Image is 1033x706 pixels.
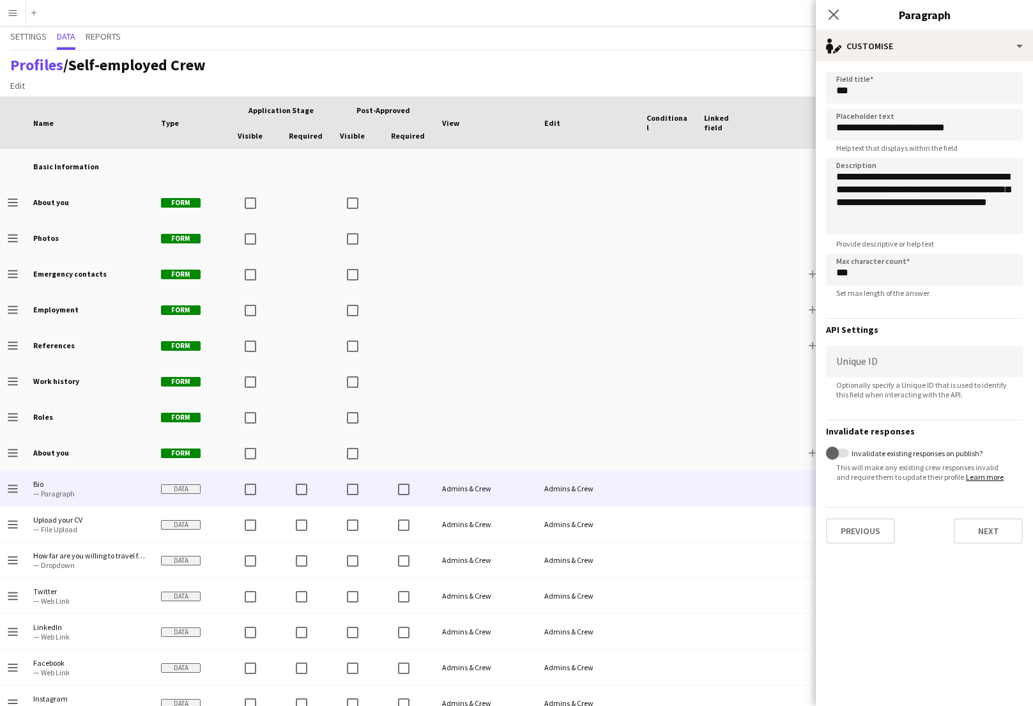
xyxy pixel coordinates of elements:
a: Edit [5,77,30,94]
b: About you [33,448,69,457]
span: Form [161,270,201,279]
span: How far are you willing to travel for work? [33,551,146,560]
span: Required [391,131,425,141]
span: Twitter [33,587,146,596]
div: Customise [816,31,1033,61]
span: — Paragraph [33,489,146,498]
span: Form [161,305,201,315]
span: Help text that displays within the field [826,143,968,153]
span: Form [161,413,201,422]
span: Upload your CV [33,515,146,525]
b: Emergency contacts [33,269,107,279]
span: Edit [10,80,25,91]
div: Admins & Crew [537,542,639,578]
span: Data [161,484,201,494]
span: Data [161,520,201,530]
span: Visible [238,131,263,141]
div: Admins & Crew [537,614,639,649]
span: Optionally specify a Unique ID that is used to identify this field when interacting with the API. [826,380,1023,399]
h3: Invalidate responses [826,426,1023,437]
div: Admins & Crew [537,650,639,685]
h3: API Settings [826,324,1023,335]
div: Admins & Crew [537,507,639,542]
a: Profiles [10,55,63,75]
span: — File Upload [33,525,146,534]
div: Admins & Crew [434,614,537,649]
span: Provide descriptive or help text [826,239,944,249]
span: — Dropdown [33,560,146,570]
span: LinkedIn [33,622,146,632]
span: Data [57,32,75,41]
div: Admins & Crew [537,578,639,613]
div: Admins & Crew [434,650,537,685]
span: Facebook [33,658,146,668]
span: Visible [340,131,365,141]
span: Reports [86,32,121,41]
span: Form [161,234,201,243]
span: Edit [544,118,560,128]
b: Roles [33,412,53,422]
span: — Web Link [33,668,146,677]
span: Settings [10,32,47,41]
span: Form [161,377,201,387]
b: Photos [33,233,59,243]
span: Name [33,118,54,128]
span: This will make any existing crew responses invalid and require them to update their profile. . [826,463,1023,482]
button: Next [954,518,1023,544]
span: Linked field [704,113,746,132]
b: Employment [33,305,79,314]
span: Application stage [249,105,314,115]
span: View [442,118,459,128]
b: Work history [33,376,79,386]
span: Form [161,449,201,458]
a: Learn more [966,472,1004,482]
span: — Web Link [33,596,146,606]
span: Data [161,556,201,565]
span: Data [161,627,201,637]
span: Conditional [647,113,689,132]
span: Bio [33,479,146,489]
span: — Web Link [33,632,146,641]
b: References [33,341,75,350]
h1: / [10,56,206,75]
span: Instagram [33,694,146,703]
button: Previous [826,518,895,544]
div: Admins & Crew [537,471,639,506]
span: Form [161,341,201,351]
div: Admins & Crew [434,542,537,578]
h3: Paragraph [816,6,1033,23]
span: Data [161,592,201,601]
span: Type [161,118,179,128]
span: Post-Approved [356,105,410,115]
span: Set max length of the answer [826,288,940,298]
span: Self-employed Crew [68,55,206,75]
label: Invalidate existing responses on publish? [849,449,983,458]
div: Admins & Crew [434,507,537,542]
span: Data [161,663,201,673]
b: Basic Information [33,162,99,171]
span: Form [161,198,201,208]
b: About you [33,197,69,207]
div: Admins & Crew [434,578,537,613]
div: Admins & Crew [434,471,537,506]
span: Required [289,131,323,141]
